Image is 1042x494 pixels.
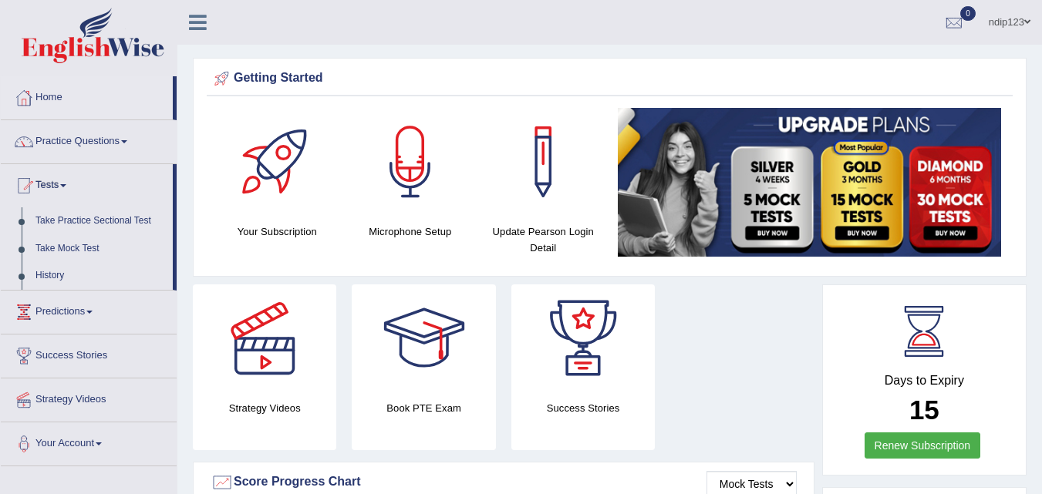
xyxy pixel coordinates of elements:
a: Tests [1,164,173,203]
h4: Update Pearson Login Detail [484,223,602,256]
a: Success Stories [1,334,177,373]
a: Strategy Videos [1,378,177,417]
a: Take Practice Sectional Test [29,207,173,235]
a: Your Account [1,422,177,461]
div: Score Progress Chart [211,471,797,494]
a: Predictions [1,291,177,329]
a: Take Mock Test [29,235,173,263]
img: small5.jpg [618,108,1002,257]
h4: Book PTE Exam [352,400,495,416]
div: Getting Started [211,67,1009,90]
h4: Success Stories [511,400,655,416]
h4: Microphone Setup [352,223,470,240]
b: 15 [909,395,939,425]
span: 0 [960,6,976,21]
a: History [29,262,173,290]
a: Renew Subscription [865,432,981,459]
h4: Strategy Videos [193,400,336,416]
h4: Days to Expiry [840,374,1009,388]
h4: Your Subscription [218,223,336,240]
a: Practice Questions [1,120,177,159]
a: Home [1,76,173,115]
